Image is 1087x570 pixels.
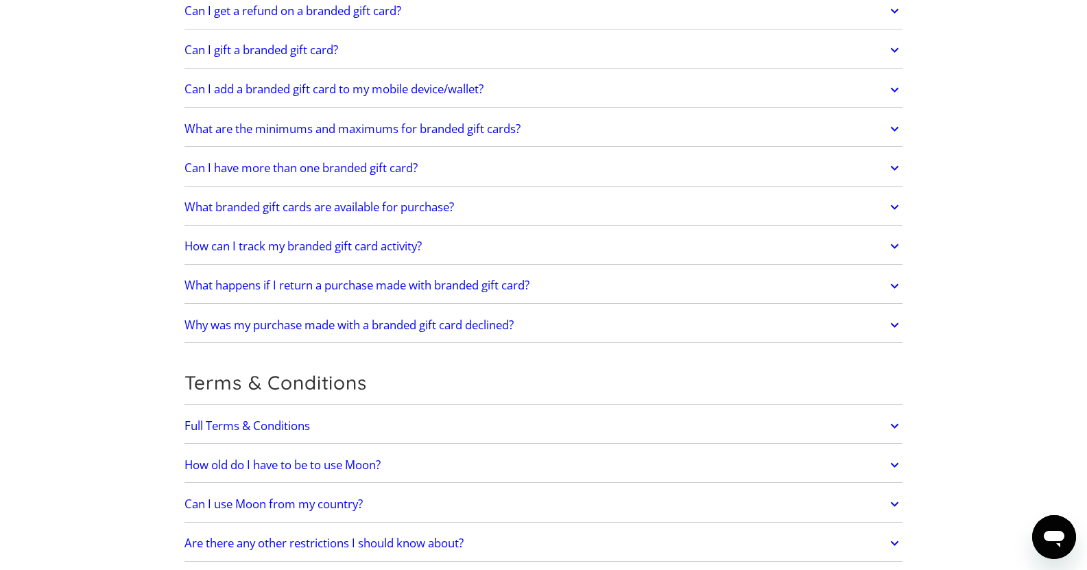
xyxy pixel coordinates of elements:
a: How old do I have to be to use Moon? [184,451,903,479]
h2: What branded gift cards are available for purchase? [184,200,454,214]
h2: Why was my purchase made with a branded gift card declined? [184,318,514,332]
a: How can I track my branded gift card activity? [184,232,903,261]
a: Why was my purchase made with a branded gift card declined? [184,311,903,340]
a: Can I gift a branded gift card? [184,36,903,64]
a: What branded gift cards are available for purchase? [184,193,903,222]
h2: Can I use Moon from my country? [184,497,363,511]
a: What happens if I return a purchase made with branded gift card? [184,272,903,300]
h2: Full Terms & Conditions [184,419,310,433]
h2: What happens if I return a purchase made with branded gift card? [184,278,529,292]
h2: Terms & Conditions [184,371,903,394]
h2: Can I gift a branded gift card? [184,43,338,57]
a: Are there any other restrictions I should know about? [184,529,903,558]
h2: How can I track my branded gift card activity? [184,239,422,253]
h2: Can I get a refund on a branded gift card? [184,4,401,18]
a: Can I use Moon from my country? [184,490,903,519]
h2: How old do I have to be to use Moon? [184,458,381,472]
h2: Are there any other restrictions I should know about? [184,536,464,550]
a: What are the minimums and maximums for branded gift cards? [184,115,903,143]
h2: What are the minimums and maximums for branded gift cards? [184,122,521,136]
a: Full Terms & Conditions [184,412,903,440]
h2: Can I have more than one branded gift card? [184,161,418,175]
a: Can I have more than one branded gift card? [184,154,903,182]
a: Can I add a branded gift card to my mobile device/wallet? [184,75,903,104]
h2: Can I add a branded gift card to my mobile device/wallet? [184,82,483,96]
iframe: Кнопка запуска окна обмена сообщениями [1032,515,1076,559]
